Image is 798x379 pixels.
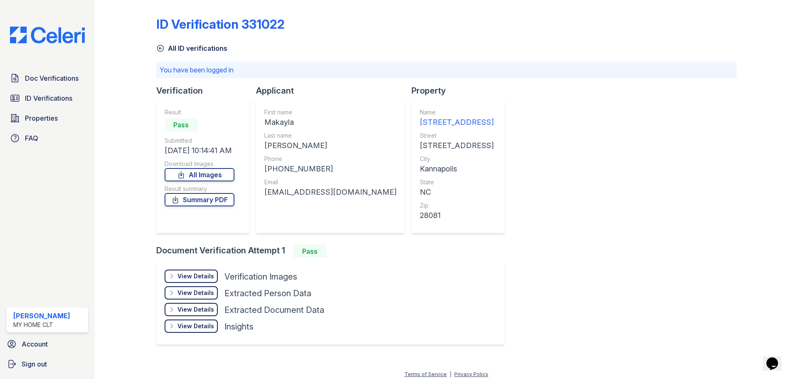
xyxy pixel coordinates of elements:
[420,108,494,116] div: Name
[420,116,494,128] div: [STREET_ADDRESS]
[177,305,214,314] div: View Details
[165,145,234,156] div: [DATE] 10:14:41 AM
[224,271,297,282] div: Verification Images
[411,85,511,97] div: Property
[224,287,311,299] div: Extracted Person Data
[177,289,214,297] div: View Details
[264,108,397,116] div: First name
[165,193,234,206] a: Summary PDF
[156,245,511,258] div: Document Verification Attempt 1
[264,178,397,186] div: Email
[763,346,790,371] iframe: chat widget
[25,133,38,143] span: FAQ
[256,85,411,97] div: Applicant
[7,110,88,126] a: Properties
[264,155,397,163] div: Phone
[404,371,447,377] a: Terms of Service
[420,108,494,128] a: Name [STREET_ADDRESS]
[156,43,227,53] a: All ID verifications
[165,108,234,116] div: Result
[293,245,327,258] div: Pass
[177,272,214,280] div: View Details
[7,70,88,87] a: Doc Verifications
[165,118,198,131] div: Pass
[420,131,494,140] div: Street
[13,311,70,321] div: [PERSON_NAME]
[165,160,234,168] div: Download Images
[165,168,234,181] a: All Images
[22,339,48,349] span: Account
[420,163,494,175] div: Kannapolis
[264,131,397,140] div: Last name
[264,186,397,198] div: [EMAIL_ADDRESS][DOMAIN_NAME]
[264,116,397,128] div: Makayla
[420,210,494,221] div: 28081
[450,371,451,377] div: |
[25,113,58,123] span: Properties
[3,336,91,352] a: Account
[420,201,494,210] div: Zip
[7,90,88,107] a: ID Verifications
[7,130,88,146] a: FAQ
[420,140,494,151] div: [STREET_ADDRESS]
[224,321,254,332] div: Insights
[177,322,214,330] div: View Details
[264,163,397,175] div: [PHONE_NUMBER]
[224,304,324,316] div: Extracted Document Data
[165,185,234,193] div: Result summary
[454,371,488,377] a: Privacy Policy
[22,359,47,369] span: Sign out
[156,17,285,32] div: ID Verification 331022
[420,178,494,186] div: State
[13,321,70,329] div: My Home CLT
[264,140,397,151] div: [PERSON_NAME]
[3,27,91,43] img: CE_Logo_Blue-a8612792a0a2168367f1c8372b55b34899dd931a85d93a1a3d3e32e68fde9ad4.png
[165,136,234,145] div: Submitted
[420,186,494,198] div: NC
[420,155,494,163] div: City
[25,73,79,83] span: Doc Verifications
[160,65,733,75] p: You have been logged in
[25,93,72,103] span: ID Verifications
[156,85,256,97] div: Verification
[3,356,91,372] a: Sign out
